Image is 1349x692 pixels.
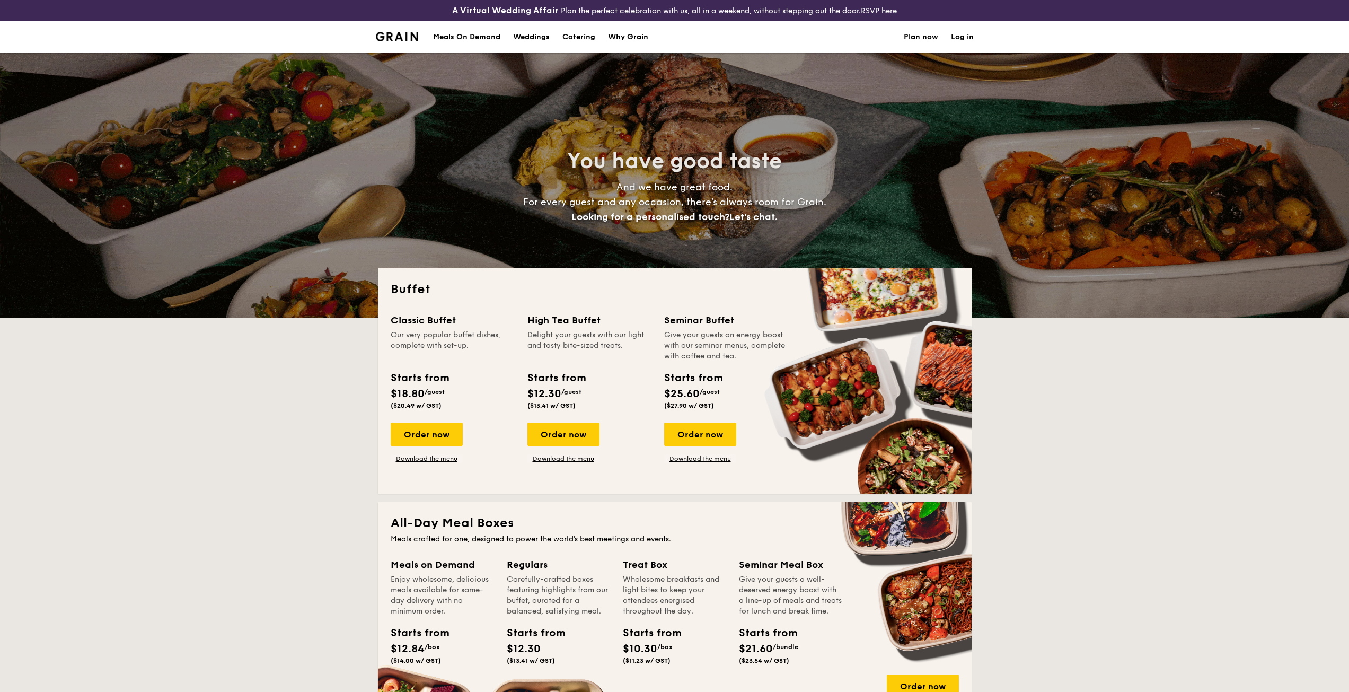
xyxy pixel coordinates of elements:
[527,402,576,409] span: ($13.41 w/ GST)
[527,388,561,400] span: $12.30
[623,643,657,655] span: $10.30
[567,148,782,174] span: You have good taste
[391,423,463,446] div: Order now
[739,657,789,664] span: ($23.54 w/ GST)
[664,370,722,386] div: Starts from
[623,574,726,617] div: Wholesome breakfasts and light bites to keep your attendees energised throughout the day.
[427,21,507,53] a: Meals On Demand
[391,402,442,409] span: ($20.49 w/ GST)
[527,330,651,362] div: Delight your guests with our light and tasty bite-sized treats.
[527,313,651,328] div: High Tea Buffet
[951,21,974,53] a: Log in
[507,625,554,641] div: Starts from
[773,643,798,651] span: /bundle
[556,21,602,53] a: Catering
[739,625,787,641] div: Starts from
[391,370,448,386] div: Starts from
[376,32,419,41] img: Grain
[739,574,842,617] div: Give your guests a well-deserved energy boost with a line-up of meals and treats for lunch and br...
[391,454,463,463] a: Download the menu
[861,6,897,15] a: RSVP here
[623,625,671,641] div: Starts from
[391,515,959,532] h2: All-Day Meal Boxes
[391,574,494,617] div: Enjoy wholesome, delicious meals available for same-day delivery with no minimum order.
[700,388,720,396] span: /guest
[739,643,773,655] span: $21.60
[391,625,438,641] div: Starts from
[425,643,440,651] span: /box
[571,211,729,223] span: Looking for a personalised touch?
[391,330,515,362] div: Our very popular buffet dishes, complete with set-up.
[369,4,980,17] div: Plan the perfect celebration with us, all in a weekend, without stepping out the door.
[623,657,671,664] span: ($11.23 w/ GST)
[391,388,425,400] span: $18.80
[523,181,826,223] span: And we have great food. For every guest and any occasion, there’s always room for Grain.
[664,313,788,328] div: Seminar Buffet
[623,557,726,572] div: Treat Box
[664,454,736,463] a: Download the menu
[739,557,842,572] div: Seminar Meal Box
[391,313,515,328] div: Classic Buffet
[391,557,494,572] div: Meals on Demand
[729,211,778,223] span: Let's chat.
[602,21,655,53] a: Why Grain
[562,21,595,53] h1: Catering
[507,21,556,53] a: Weddings
[391,657,441,664] span: ($14.00 w/ GST)
[391,281,959,298] h2: Buffet
[452,4,559,17] h4: A Virtual Wedding Affair
[513,21,550,53] div: Weddings
[527,370,585,386] div: Starts from
[391,534,959,545] div: Meals crafted for one, designed to power the world's best meetings and events.
[527,423,599,446] div: Order now
[507,557,610,572] div: Regulars
[561,388,581,396] span: /guest
[664,330,788,362] div: Give your guests an energy boost with our seminar menus, complete with coffee and tea.
[664,388,700,400] span: $25.60
[376,32,419,41] a: Logotype
[507,657,555,664] span: ($13.41 w/ GST)
[433,21,500,53] div: Meals On Demand
[664,402,714,409] span: ($27.90 w/ GST)
[904,21,938,53] a: Plan now
[527,454,599,463] a: Download the menu
[657,643,673,651] span: /box
[507,574,610,617] div: Carefully-crafted boxes featuring highlights from our buffet, curated for a balanced, satisfying ...
[425,388,445,396] span: /guest
[608,21,648,53] div: Why Grain
[507,643,541,655] span: $12.30
[391,643,425,655] span: $12.84
[664,423,736,446] div: Order now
